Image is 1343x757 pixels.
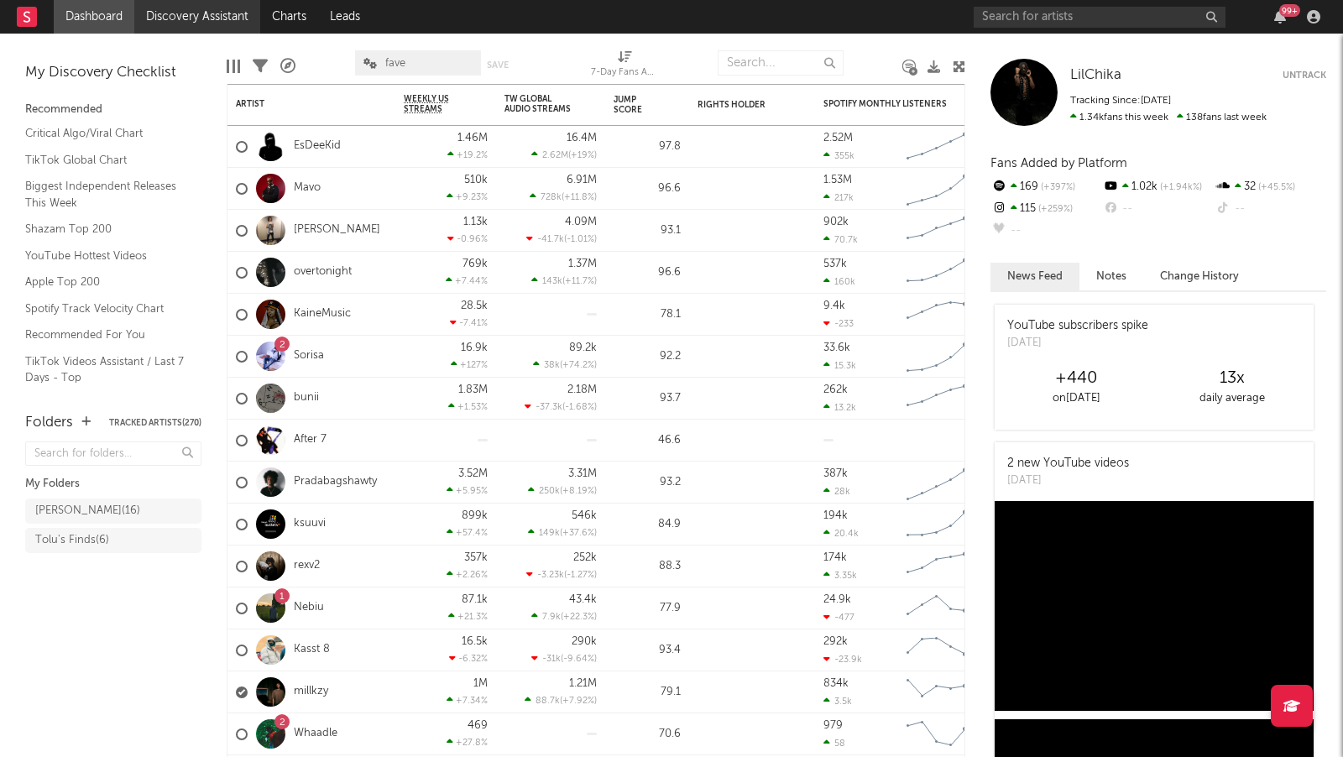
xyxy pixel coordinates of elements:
span: Weekly US Streams [404,94,462,114]
div: My Discovery Checklist [25,63,201,83]
div: 96.6 [614,263,681,283]
div: 1.83M [458,384,488,395]
div: daily average [1154,389,1309,409]
div: 58 [823,738,845,749]
a: Mavo [294,181,321,196]
a: millkzy [294,685,328,699]
a: Nebiu [294,601,324,615]
span: 7.9k [542,613,561,622]
button: Change History [1143,263,1256,290]
div: 15.3k [823,360,856,371]
div: 115 [990,198,1102,220]
div: 169 [990,176,1102,198]
div: 3.35k [823,570,857,581]
div: 2.18M [567,384,597,395]
div: 92.2 [614,347,681,367]
div: 252k [573,552,597,563]
div: 979 [823,720,843,731]
span: +11.7 % [565,277,594,286]
div: 834k [823,678,849,689]
span: 149k [539,529,560,538]
div: 769k [462,258,488,269]
div: Rights Holder [698,100,781,110]
span: +22.3 % [563,613,594,622]
span: +45.5 % [1256,183,1295,192]
span: Tracking Since: [DATE] [1070,96,1171,106]
div: ( ) [531,275,597,286]
div: -477 [823,612,854,623]
span: +8.19 % [562,487,594,496]
div: 1.21M [569,678,597,689]
div: 28.5k [461,300,488,311]
a: [PERSON_NAME] [294,223,380,238]
div: 84.9 [614,514,681,535]
div: 1M [473,678,488,689]
div: ( ) [533,359,597,370]
div: 194k [823,510,848,521]
div: Artist [236,99,362,109]
div: 70.7k [823,234,858,245]
div: [DATE] [1007,472,1129,489]
div: 546k [572,510,597,521]
span: 88.7k [536,697,560,706]
div: Tolu's Finds ( 6 ) [35,530,109,551]
a: Tolu's Finds(6) [25,528,201,553]
span: Fans Added by Platform [990,157,1127,170]
button: News Feed [990,263,1079,290]
div: 70.6 [614,724,681,744]
div: +57.4 % [447,527,488,538]
span: +37.6 % [562,529,594,538]
div: 32 [1215,176,1326,198]
div: 46.6 [614,431,681,451]
div: -233 [823,318,854,329]
input: Search... [718,50,844,76]
div: 899k [462,510,488,521]
button: Save [487,60,509,70]
div: 6.91M [567,175,597,185]
a: EsDeeKid [294,139,341,154]
div: 43.4k [569,594,597,605]
div: Recommended [25,100,201,120]
span: -9.64 % [563,655,594,664]
div: +2.26 % [447,569,488,580]
svg: Chart title [899,252,975,294]
svg: Chart title [899,294,975,336]
div: 13 x [1154,368,1309,389]
div: +5.95 % [447,485,488,496]
div: ( ) [526,233,597,244]
span: +397 % [1038,183,1075,192]
div: ( ) [531,149,597,160]
span: 138 fans last week [1070,112,1267,123]
div: 78.1 [614,305,681,325]
a: Kasst 8 [294,643,330,657]
div: ( ) [531,611,597,622]
div: 469 [468,720,488,731]
div: ( ) [525,401,597,412]
div: 3.52M [458,468,488,479]
div: 357k [464,552,488,563]
div: -- [1215,198,1326,220]
div: 16.4M [567,133,597,144]
div: My Folders [25,474,201,494]
button: Untrack [1283,67,1326,84]
div: 93.4 [614,640,681,660]
div: 96.6 [614,179,681,199]
div: 13.2k [823,402,856,413]
div: ( ) [525,695,597,706]
a: [PERSON_NAME](16) [25,499,201,524]
span: 143k [542,277,562,286]
button: Notes [1079,263,1143,290]
a: Sorisa [294,349,324,363]
a: Shazam Top 200 [25,220,185,238]
span: -41.7k [537,235,564,244]
div: 93.1 [614,221,681,241]
a: TikTok Videos Assistant / Last 7 Days - Top [25,352,185,387]
div: +127 % [451,359,488,370]
div: TW Global Audio Streams [504,94,572,114]
span: +1.94k % [1157,183,1202,192]
div: 89.2k [569,342,597,353]
div: [PERSON_NAME] ( 16 ) [35,501,140,521]
svg: Chart title [899,210,975,252]
svg: Chart title [899,629,975,671]
div: ( ) [528,527,597,538]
